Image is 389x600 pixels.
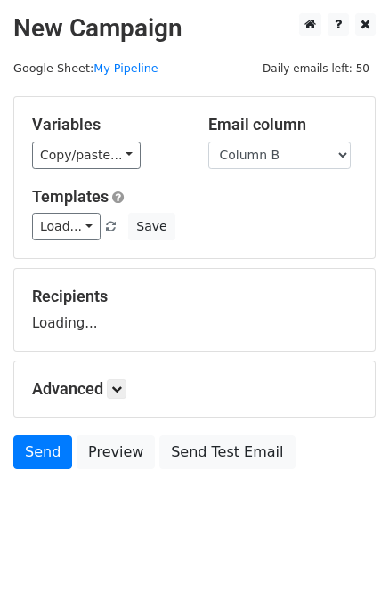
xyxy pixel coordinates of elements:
[32,287,357,306] h5: Recipients
[32,187,109,206] a: Templates
[32,213,101,240] a: Load...
[128,213,174,240] button: Save
[13,61,158,75] small: Google Sheet:
[13,13,376,44] h2: New Campaign
[32,287,357,333] div: Loading...
[32,115,182,134] h5: Variables
[256,59,376,78] span: Daily emails left: 50
[159,435,295,469] a: Send Test Email
[32,379,357,399] h5: Advanced
[208,115,358,134] h5: Email column
[93,61,158,75] a: My Pipeline
[13,435,72,469] a: Send
[256,61,376,75] a: Daily emails left: 50
[32,142,141,169] a: Copy/paste...
[77,435,155,469] a: Preview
